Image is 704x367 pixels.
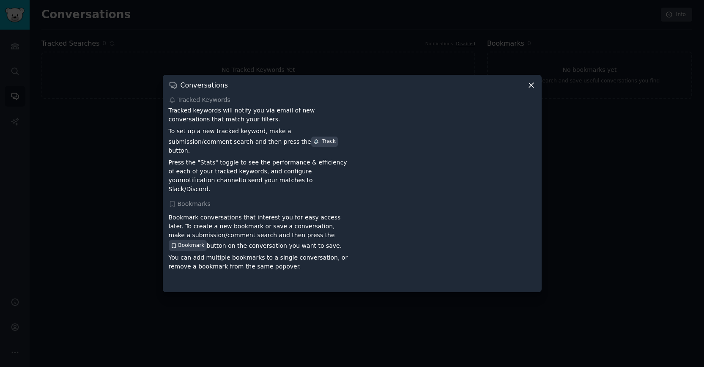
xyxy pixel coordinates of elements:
p: You can add multiple bookmarks to a single conversation, or remove a bookmark from the same popover. [169,253,349,271]
p: Tracked keywords will notify you via email of new conversations that match your filters. [169,106,349,124]
div: Track [313,138,336,145]
iframe: YouTube video player [355,106,536,182]
p: Press the "Stats" toggle to see the performance & efficiency of each of your tracked keywords, an... [169,158,349,194]
h3: Conversations [181,81,228,90]
iframe: YouTube video player [355,210,536,286]
p: Bookmark conversations that interest you for easy access later. To create a new bookmark or save ... [169,213,349,250]
div: Bookmarks [169,200,536,208]
a: notification channel [182,177,241,183]
span: Bookmark [178,242,204,249]
p: To set up a new tracked keyword, make a submission/comment search and then press the button. [169,127,349,155]
div: Tracked Keywords [169,96,536,104]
